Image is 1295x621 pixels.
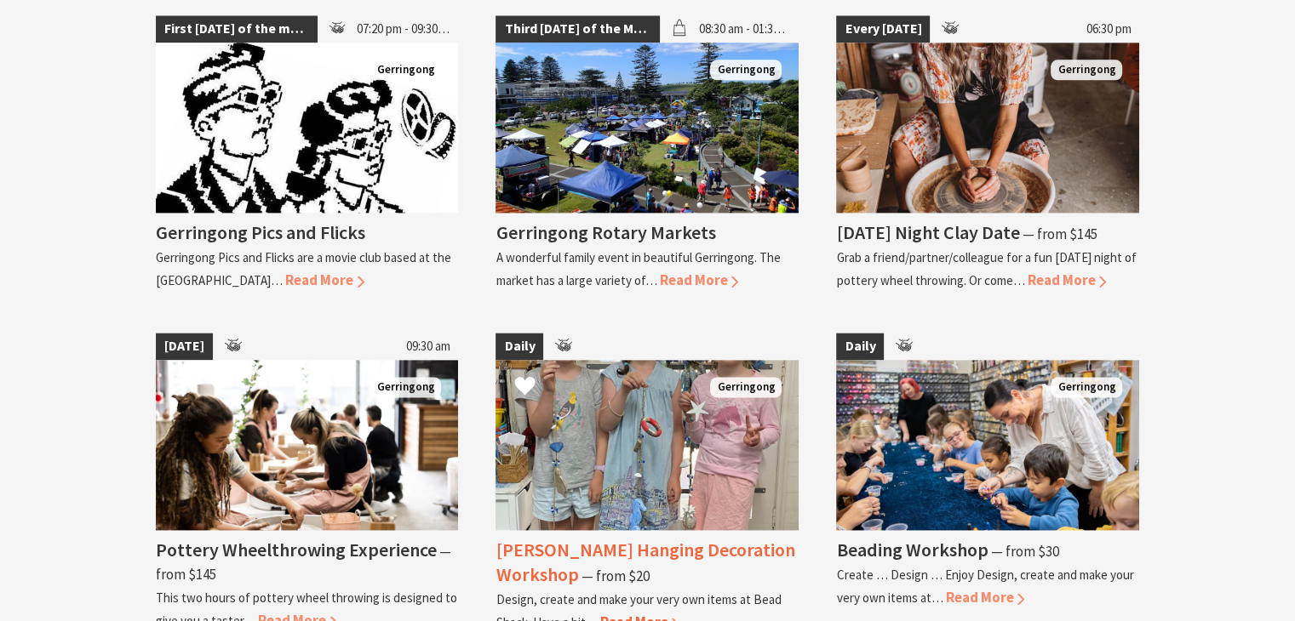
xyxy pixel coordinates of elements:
h4: Pottery Wheelthrowing Experience [156,538,437,561]
p: Grab a friend/partner/colleague for a fun [DATE] night of pottery wheel throwing. Or come… [836,249,1136,288]
button: Click to Favourite Beachy Hanging Decoration Workshop [497,358,553,416]
span: Read More [1027,271,1106,289]
span: First [DATE] of the month [156,15,318,43]
a: Every [DATE] 06:30 pm Photo shows female sitting at pottery wheel with hands on a ball of clay Ge... [836,15,1139,292]
a: Third [DATE] of the Month 08:30 am - 01:30 pm Christmas Market and Street Parade Gerringong Gerri... [496,15,799,292]
h4: [PERSON_NAME] Hanging Decoration Workshop [496,538,794,586]
span: Gerringong [370,60,441,81]
span: Read More [659,271,738,289]
span: 07:20 pm - 09:30 pm [348,15,458,43]
img: Picture of a group of people sitting at a pottery wheel making pots with clay a [156,360,459,530]
span: Gerringong [1051,60,1122,81]
span: Every [DATE] [836,15,930,43]
span: Third [DATE] of the Month [496,15,659,43]
span: Daily [496,333,543,360]
img: Smiling happy children after their workshop class [496,360,799,530]
p: Gerringong Pics and Flicks are a movie club based at the [GEOGRAPHIC_DATA]… [156,249,451,288]
span: ⁠— from $20 [581,567,649,585]
h4: [DATE] Night Clay Date [836,220,1019,244]
span: Read More [945,588,1024,607]
img: Photo shows female sitting at pottery wheel with hands on a ball of clay [836,43,1139,213]
p: A wonderful family event in beautiful Gerringong. The market has a large variety of… [496,249,780,288]
span: ⁠— from $30 [990,542,1058,561]
span: [DATE] [156,333,213,360]
span: ⁠— from $145 [1022,225,1097,243]
p: Create … Design … Enjoy Design, create and make your very own items at… [836,567,1133,606]
h4: Beading Workshop [836,538,988,561]
img: Christmas Market and Street Parade [496,43,799,213]
span: Daily [836,333,884,360]
span: 06:30 pm [1077,15,1139,43]
a: First [DATE] of the month 07:20 pm - 09:30 pm Gerringong Gerringong Pics and Flicks Gerringong Pi... [156,15,459,292]
img: Workshops Activities Fun Things to Do in Gerringong [836,360,1139,530]
span: Gerringong [370,377,441,398]
span: ⁠— from $145 [156,542,451,584]
span: Gerringong [710,377,782,398]
span: 08:30 am - 01:30 pm [690,15,799,43]
span: Gerringong [710,60,782,81]
span: Gerringong [1051,377,1122,398]
span: 09:30 am [397,333,458,360]
span: Read More [285,271,364,289]
h4: Gerringong Pics and Flicks [156,220,365,244]
h4: Gerringong Rotary Markets [496,220,715,244]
